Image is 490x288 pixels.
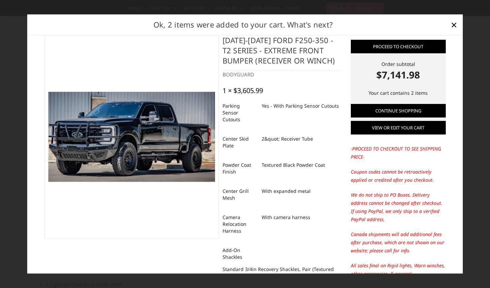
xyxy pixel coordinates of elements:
div: BODYGUARD [223,71,340,78]
p: We do not ship to PO Boxes. Delivery address cannot be changed after checkout. If using PayPal, w... [351,191,446,224]
img: 2023-2025 Ford F250-350 - T2 Series - Extreme Front Bumper (receiver or winch) [48,92,215,182]
p: Your cart contains 2 items [351,89,446,97]
h2: Ok, 2 items were added to your cart. What's next? [38,19,448,30]
dt: Add-On Shackles [223,244,257,263]
p: Coupon codes cannot be retroactively applied or credited after you checkout. [351,168,446,184]
a: Continue Shopping [351,104,446,118]
dt: Parking Sensor Cutouts [223,100,257,126]
p: Canada shipments will add additional fees after purchase, which are not shown on our website; ple... [351,231,446,255]
dd: With expanded metal [262,185,311,197]
p: -PROCEED TO CHECKOUT TO SEE SHIPPING PRICE- [351,145,446,161]
strong: $7,141.98 [351,68,446,82]
span: × [451,17,457,32]
dd: 2&quot; Receiver Tube [262,133,313,145]
dd: With camera harness [262,211,310,223]
dd: Standard 3/4in Recovery Shackles, Pair (Textured Black) [223,263,340,282]
dt: Powder Coat Finish [223,159,257,178]
dd: Yes - With Parking Sensor Cutouts [262,100,339,112]
a: Close [448,19,459,30]
a: Proceed to checkout [351,40,446,53]
a: View or edit your cart [351,121,446,135]
dt: Camera Relocation Harness [223,211,257,237]
div: 1 × $3,605.99 [223,87,263,95]
div: Order subtotal [351,60,446,82]
dt: Center Skid Plate [223,133,257,152]
dd: Textured Black Powder Coat [262,159,325,171]
p: All sales final on Rigid lights, Warn winches, other accessories, & apparel. [351,262,446,278]
h4: [DATE]-[DATE] Ford F250-350 - T2 Series - Extreme Front Bumper (receiver or winch) [223,35,340,71]
dt: Center Grill Mesh [223,185,257,204]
